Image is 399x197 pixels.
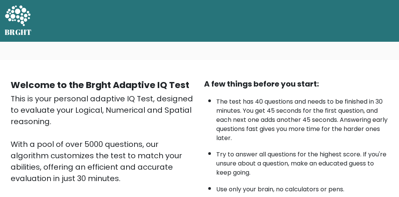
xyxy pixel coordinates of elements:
[5,3,32,39] a: BRGHT
[216,93,388,143] li: The test has 40 questions and needs to be finished in 30 minutes. You get 45 seconds for the firs...
[11,79,189,91] b: Welcome to the Brght Adaptive IQ Test
[5,28,32,37] h5: BRGHT
[216,181,388,194] li: Use only your brain, no calculators or pens.
[204,78,388,90] div: A few things before you start:
[216,146,388,177] li: Try to answer all questions for the highest score. If you're unsure about a question, make an edu...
